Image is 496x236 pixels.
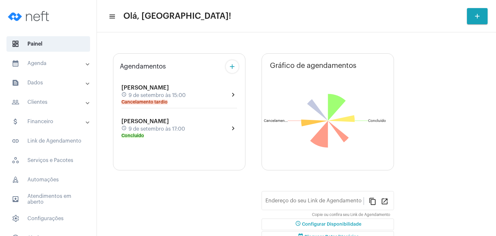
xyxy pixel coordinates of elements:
span: Olá, [GEOGRAPHIC_DATA]! [123,11,231,21]
span: sidenav icon [12,176,19,184]
mat-expansion-panel-header: sidenav iconAgenda [4,56,97,71]
mat-icon: open_in_new [381,197,388,205]
button: Configurar Disponibilidade [262,219,394,230]
mat-expansion-panel-header: sidenav iconDados [4,75,97,91]
mat-icon: sidenav icon [12,79,19,87]
mat-icon: chevron_right [229,124,237,132]
mat-icon: add [228,63,236,70]
span: Painel [6,36,90,52]
mat-chip: Cancelamento tardio [121,100,168,104]
span: Serviços e Pacotes [6,153,90,168]
span: sidenav icon [12,40,19,48]
mat-icon: sidenav icon [12,59,19,67]
span: [PERSON_NAME] [121,118,169,124]
span: Gráfico de agendamentos [270,62,356,70]
mat-icon: sidenav icon [108,13,115,20]
input: Link [265,199,364,205]
mat-icon: sidenav icon [12,118,19,125]
mat-expansion-panel-header: sidenav iconFinanceiro [4,114,97,129]
span: 9 de setembro às 15:00 [129,92,186,98]
span: Agendamentos [120,63,166,70]
span: Automações [6,172,90,188]
mat-hint: Copie ou confira seu Link de Agendamento [312,213,390,217]
mat-icon: schedule [121,125,127,133]
mat-icon: add [473,12,481,20]
span: Configurar Disponibilidade [294,222,361,227]
mat-panel-title: Agenda [12,59,86,67]
span: Link de Agendamento [6,133,90,149]
mat-icon: chevron_right [229,91,237,99]
mat-chip: Concluído [121,134,144,138]
mat-panel-title: Financeiro [12,118,86,125]
span: Configurações [6,211,90,226]
mat-expansion-panel-header: sidenav iconClientes [4,94,97,110]
text: Concluído [368,119,386,123]
span: Atendimentos em aberto [6,191,90,207]
mat-panel-title: Clientes [12,98,86,106]
mat-icon: sidenav icon [12,137,19,145]
text: Cancelamen... [264,119,288,123]
img: logo-neft-novo-2.png [5,3,54,29]
span: 9 de setembro às 17:00 [129,126,185,132]
mat-icon: schedule [121,92,127,99]
mat-icon: schedule [294,220,302,228]
mat-panel-title: Dados [12,79,86,87]
span: sidenav icon [12,215,19,222]
mat-icon: sidenav icon [12,195,19,203]
mat-icon: sidenav icon [12,98,19,106]
span: sidenav icon [12,156,19,164]
span: [PERSON_NAME] [121,85,169,91]
mat-icon: content_copy [369,197,377,205]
